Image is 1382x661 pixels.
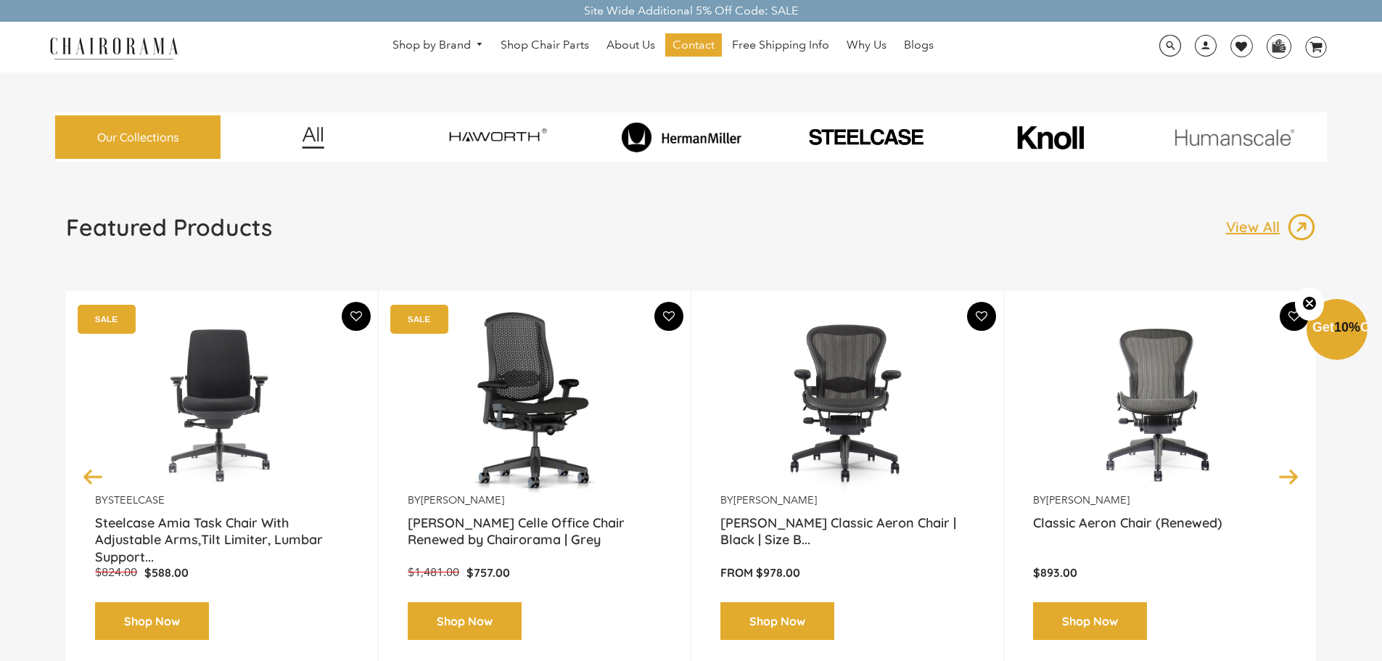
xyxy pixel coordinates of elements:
[654,302,683,331] button: Add To Wishlist
[273,126,353,149] img: image_12.png
[408,116,586,158] img: image_7_14f0750b-d084-457f-979a-a1ab9f6582c4.png
[95,312,349,493] img: Amia Chair by chairorama.com
[725,33,836,57] a: Free Shipping Info
[847,38,887,53] span: Why Us
[1226,218,1287,237] p: View All
[967,302,996,331] button: Add To Wishlist
[720,493,974,507] p: by
[408,312,662,493] a: Herman Miller Celle Office Chair Renewed by Chairorama | Grey - chairorama Herman Miller Celle Of...
[1146,128,1323,147] img: image_11.png
[720,312,974,493] a: Herman Miller Classic Aeron Chair | Black | Size B (Renewed) - chairorama Herman Miller Classic A...
[733,493,817,506] a: [PERSON_NAME]
[144,565,189,580] p: $588.00
[732,38,829,53] span: Free Shipping Info
[55,115,221,160] a: Our Collections
[95,565,144,580] p: $824.00
[1184,567,1375,636] iframe: Tidio Chat
[95,493,349,507] p: by
[1312,320,1379,334] span: Get Off
[1046,493,1130,506] a: [PERSON_NAME]
[1033,514,1287,551] a: Classic Aeron Chair (Renewed)
[606,38,655,53] span: About Us
[408,493,662,507] p: by
[720,565,974,580] p: From $978.00
[66,213,272,242] h1: Featured Products
[95,312,349,493] a: Amia Chair by chairorama.com Renewed Amia Chair chairorama.com
[720,602,834,641] a: Shop Now
[501,38,589,53] span: Shop Chair Parts
[466,565,510,580] p: $757.00
[1033,493,1287,507] p: by
[408,565,466,580] p: $1,481.00
[720,312,974,493] img: Herman Miller Classic Aeron Chair | Black | Size B (Renewed) - chairorama
[41,35,186,60] img: chairorama
[593,122,770,152] img: image_8_173eb7e0-7579-41b4-bc8e-4ba0b8ba93e8.png
[777,126,955,148] img: PHOTO-2024-07-09-00-53-10-removebg-preview.png
[1287,213,1316,242] img: image_13.png
[1307,300,1367,361] div: Get10%OffClose teaser
[904,38,934,53] span: Blogs
[342,302,371,331] button: Add To Wishlist
[839,33,894,57] a: Why Us
[599,33,662,57] a: About Us
[1295,287,1324,321] button: Close teaser
[408,602,522,641] a: Shop Now
[385,34,491,57] a: Shop by Brand
[984,124,1116,151] img: image_10_1.png
[66,213,272,253] a: Featured Products
[95,314,118,324] text: SALE
[720,514,974,551] a: [PERSON_NAME] Classic Aeron Chair | Black | Size B...
[408,312,662,493] img: Herman Miller Celle Office Chair Renewed by Chairorama | Grey - chairorama
[897,33,941,57] a: Blogs
[1334,320,1360,334] span: 10%
[1033,312,1287,493] a: Classic Aeron Chair (Renewed) - chairorama Classic Aeron Chair (Renewed) - chairorama
[95,514,349,551] a: Steelcase Amia Task Chair With Adjustable Arms,Tilt Limiter, Lumbar Support...
[1226,213,1316,242] a: View All
[408,314,430,324] text: SALE
[673,38,715,53] span: Contact
[1276,464,1301,489] button: Next
[81,464,106,489] button: Previous
[493,33,596,57] a: Shop Chair Parts
[108,493,165,506] a: Steelcase
[248,33,1078,60] nav: DesktopNavigation
[1267,35,1290,57] img: WhatsApp_Image_2024-07-12_at_16.23.01.webp
[1280,302,1309,331] button: Add To Wishlist
[1033,312,1287,493] img: Classic Aeron Chair (Renewed) - chairorama
[95,602,209,641] a: Shop Now
[408,514,662,551] a: [PERSON_NAME] Celle Office Chair Renewed by Chairorama | Grey
[1033,602,1147,641] a: Shop Now
[665,33,722,57] a: Contact
[1033,565,1287,580] p: $893.00
[421,493,504,506] a: [PERSON_NAME]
